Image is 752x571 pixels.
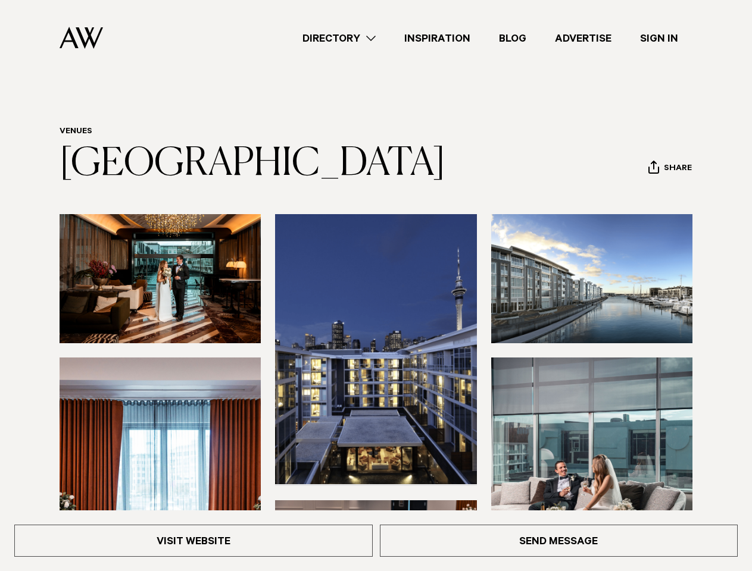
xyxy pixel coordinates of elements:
[60,27,103,49] img: Auckland Weddings Logo
[485,30,541,46] a: Blog
[60,127,92,137] a: Venues
[664,164,692,175] span: Share
[541,30,626,46] a: Advertise
[60,145,445,183] a: [GEOGRAPHIC_DATA]
[288,30,390,46] a: Directory
[14,525,373,557] a: Visit Website
[648,160,692,178] button: Share
[390,30,485,46] a: Inspiration
[626,30,692,46] a: Sign In
[380,525,738,557] a: Send Message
